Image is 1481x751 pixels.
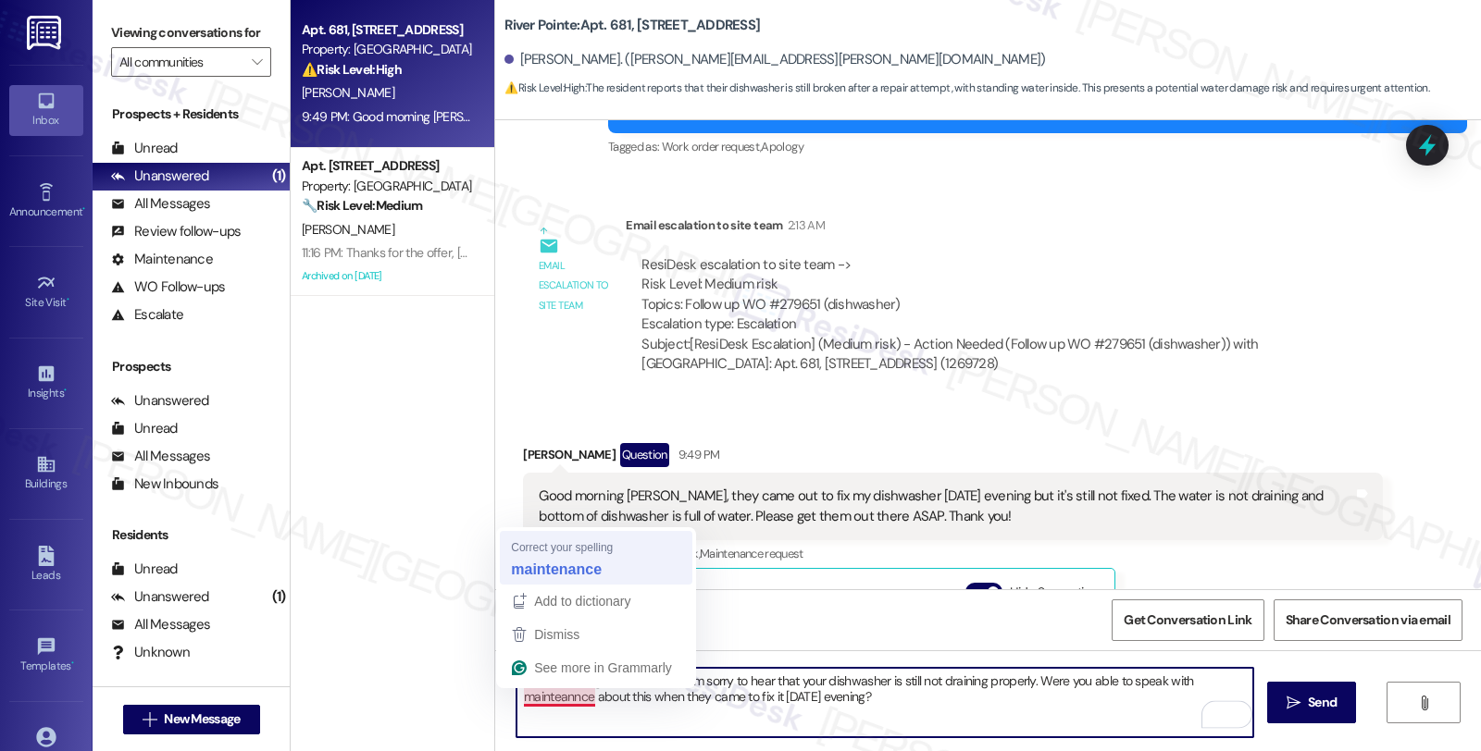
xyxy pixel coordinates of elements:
div: Question [620,443,669,466]
span: • [82,203,85,215]
div: Prospects + Residents [93,105,290,124]
div: New Inbounds [111,474,218,494]
div: Tagged as: [523,540,1382,567]
textarea: To enrich screen reader interactions, please activate Accessibility in Grammarly extension settings [516,668,1253,737]
div: Unanswered [111,587,209,607]
img: ResiDesk Logo [27,16,65,50]
div: Unanswered [111,166,209,186]
button: Send [1267,682,1357,723]
a: Site Visit • [9,267,83,317]
div: Apt. 681, [STREET_ADDRESS] [302,20,473,40]
span: • [71,657,74,670]
span: [PERSON_NAME] [302,221,394,238]
span: [PERSON_NAME] [302,84,394,101]
span: Maintenance request [700,546,803,561]
b: River Pointe: Apt. 681, [STREET_ADDRESS] [504,16,760,35]
button: Share Conversation via email [1274,599,1462,641]
i:  [1287,696,1301,710]
div: Property: [GEOGRAPHIC_DATA] [302,177,473,196]
strong: ⚠️ Risk Level: High [504,80,584,95]
strong: ⚠️ Risk Level: High [302,61,402,78]
div: All Messages [111,194,210,214]
div: Good morning [PERSON_NAME], they came out to fix my dishwasher [DATE] evening but it's still not ... [539,486,1352,526]
a: Inbox [9,85,83,135]
span: Apology [761,139,803,154]
a: Leads [9,540,83,590]
span: • [67,293,69,306]
div: Review follow-ups [111,222,241,241]
div: Escalate [111,305,183,325]
div: Unknown [111,643,190,662]
div: (1) [268,162,291,191]
span: : The resident reports that their dishwasher is still broken after a repair attempt, with standin... [504,79,1429,98]
div: Property: [GEOGRAPHIC_DATA] [302,40,473,59]
div: ResiDesk escalation to site team -> Risk Level: Medium risk Topics: Follow up WO #279651 (dishwas... [641,255,1366,335]
span: Get Conversation Link [1124,610,1251,630]
div: WO Follow-ups [111,277,225,297]
span: Work order request , [662,139,762,154]
div: Prospects [93,357,290,376]
div: Tagged as: [608,133,1467,160]
div: All Messages [111,615,210,634]
div: [PERSON_NAME] [523,443,1382,473]
a: Buildings [9,449,83,499]
input: All communities [119,47,242,77]
div: Maintenance [111,250,213,269]
strong: 🔧 Risk Level: Medium [302,197,422,214]
div: Unread [111,139,178,158]
div: Subject: [ResiDesk Escalation] (Medium risk) - Action Needed (Follow up WO #279651 (dishwasher)) ... [641,335,1366,375]
div: All Messages [111,447,210,466]
i:  [252,55,262,69]
div: Unanswered [111,391,209,411]
i:  [143,712,156,727]
div: Unread [111,419,178,438]
div: Email escalation to site team [626,215,1382,241]
div: Email escalation to site team [539,256,611,315]
span: Send [1308,693,1337,712]
span: • [64,384,67,397]
div: 2:13 AM [783,215,825,235]
i:  [1417,696,1431,710]
div: [PERSON_NAME]. ([PERSON_NAME][EMAIL_ADDRESS][PERSON_NAME][DOMAIN_NAME]) [504,50,1045,69]
button: Get Conversation Link [1112,599,1263,641]
label: Hide Suggestions [1010,583,1103,602]
a: Insights • [9,358,83,408]
span: Share Conversation via email [1286,610,1450,630]
span: New Message [164,709,240,729]
div: Apt. [STREET_ADDRESS] [302,156,473,176]
a: Templates • [9,631,83,681]
div: Residents [93,525,290,545]
div: Unread [111,560,178,579]
div: (1) [268,583,291,611]
div: Archived on [DATE] [300,265,475,288]
button: New Message [123,705,260,734]
div: 9:49 PM [674,445,719,464]
label: Viewing conversations for [111,18,271,47]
